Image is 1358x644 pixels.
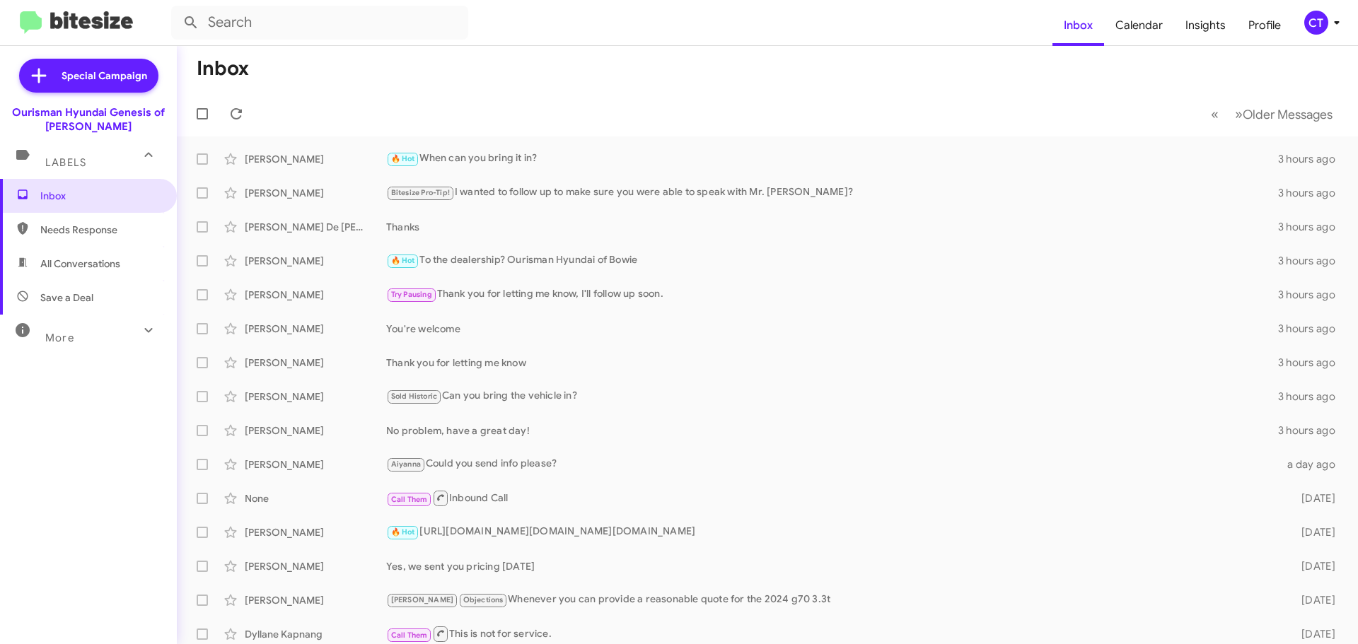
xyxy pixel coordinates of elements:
button: Next [1226,100,1341,129]
span: [PERSON_NAME] [391,595,454,604]
span: Labels [45,156,86,169]
nav: Page navigation example [1203,100,1341,129]
div: 3 hours ago [1278,288,1347,302]
div: Dyllane Kapnang [245,627,386,641]
div: When can you bring it in? [386,151,1278,167]
div: [DATE] [1279,525,1347,539]
div: 3 hours ago [1278,254,1347,268]
span: All Conversations [40,257,120,271]
div: [PERSON_NAME] [245,322,386,336]
span: Special Campaign [62,69,147,83]
div: [PERSON_NAME] [245,390,386,404]
div: [PERSON_NAME] [245,186,386,200]
a: Inbox [1052,5,1104,46]
span: More [45,332,74,344]
a: Special Campaign [19,59,158,93]
span: Call Them [391,495,428,504]
span: 🔥 Hot [391,527,415,537]
span: 🔥 Hot [391,154,415,163]
span: 🔥 Hot [391,256,415,265]
div: To the dealership? Ourisman Hyundai of Bowie [386,252,1278,269]
div: [DATE] [1279,559,1347,573]
div: Could you send info please? [386,456,1279,472]
span: Call Them [391,631,428,640]
div: [PERSON_NAME] [245,288,386,302]
div: I wanted to follow up to make sure you were able to speak with Mr. [PERSON_NAME]? [386,185,1278,201]
div: CT [1304,11,1328,35]
span: Save a Deal [40,291,93,305]
input: Search [171,6,468,40]
button: CT [1292,11,1342,35]
div: [URL][DOMAIN_NAME][DOMAIN_NAME][DOMAIN_NAME] [386,524,1279,540]
div: This is not for service. [386,625,1279,643]
div: 3 hours ago [1278,423,1347,438]
div: [DATE] [1279,627,1347,641]
div: Yes, we sent you pricing [DATE] [386,559,1279,573]
div: Thank you for letting me know, I'll follow up soon. [386,286,1278,303]
div: Thanks [386,220,1278,234]
div: 3 hours ago [1278,220,1347,234]
span: Bitesize Pro-Tip! [391,188,450,197]
div: [PERSON_NAME] [245,457,386,472]
div: [PERSON_NAME] [245,423,386,438]
div: a day ago [1279,457,1347,472]
h1: Inbox [197,57,249,80]
div: [PERSON_NAME] [245,356,386,370]
div: None [245,491,386,505]
div: [PERSON_NAME] De [PERSON_NAME] [245,220,386,234]
div: 3 hours ago [1278,186,1347,200]
span: Try Pausing [391,290,432,299]
div: 3 hours ago [1278,390,1347,404]
div: [PERSON_NAME] [245,254,386,268]
span: Older Messages [1243,107,1333,122]
div: Thank you for letting me know [386,356,1278,370]
a: Insights [1174,5,1237,46]
span: Objections [463,595,504,604]
div: [DATE] [1279,593,1347,607]
div: 3 hours ago [1278,152,1347,166]
div: You're welcome [386,322,1278,336]
div: Inbound Call [386,489,1279,507]
div: [PERSON_NAME] [245,559,386,573]
span: Aiyanna [391,459,421,469]
button: Previous [1202,100,1227,129]
div: No problem, have a great day! [386,423,1278,438]
div: 3 hours ago [1278,322,1347,336]
a: Profile [1237,5,1292,46]
span: » [1235,105,1243,123]
span: Needs Response [40,223,161,237]
div: [PERSON_NAME] [245,525,386,539]
div: 3 hours ago [1278,356,1347,370]
div: Can you bring the vehicle in? [386,388,1278,404]
div: [PERSON_NAME] [245,593,386,607]
div: Whenever you can provide a reasonable quote for the 2024 g70 3.3t [386,592,1279,608]
span: Sold Historic [391,392,438,401]
span: « [1211,105,1219,123]
div: [DATE] [1279,491,1347,505]
div: [PERSON_NAME] [245,152,386,166]
a: Calendar [1104,5,1174,46]
span: Inbox [40,189,161,203]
